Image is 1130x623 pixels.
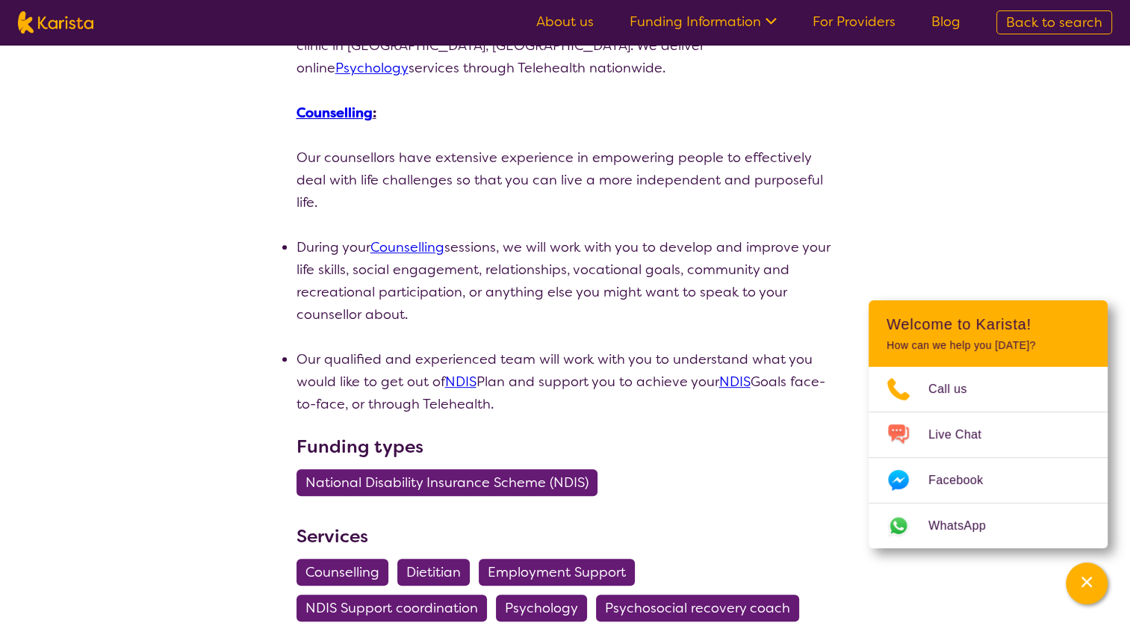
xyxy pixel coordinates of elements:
[297,599,496,617] a: NDIS Support coordination
[479,563,644,581] a: Employment Support
[630,13,777,31] a: Funding Information
[596,599,808,617] a: Psychosocial recovery coach
[928,515,1004,537] span: WhatsApp
[297,433,834,460] h3: Funding types
[18,11,93,34] img: Karista logo
[813,13,895,31] a: For Providers
[370,238,444,256] a: Counselling
[297,474,606,492] a: National Disability Insurance Scheme (NDIS)
[488,559,626,586] span: Employment Support
[887,339,1090,352] p: How can we help you [DATE]?
[1066,562,1108,604] button: Channel Menu
[719,373,751,391] a: NDIS
[928,378,985,400] span: Call us
[297,146,834,214] p: Our counsellors have extensive experience in empowering people to effectively deal with life chal...
[996,10,1112,34] a: Back to search
[505,595,578,622] span: Psychology
[305,559,379,586] span: Counselling
[1006,13,1102,31] span: Back to search
[536,13,594,31] a: About us
[406,559,461,586] span: Dietitian
[496,599,596,617] a: Psychology
[297,12,834,79] li: Sureway Health & Wellbeing delivers face-to-face services from our clinic in [GEOGRAPHIC_DATA], [...
[928,424,999,446] span: Live Chat
[931,13,960,31] a: Blog
[305,595,478,622] span: NDIS Support coordination
[869,300,1108,548] div: Channel Menu
[397,563,479,581] a: Dietitian
[445,373,476,391] a: NDIS
[297,563,397,581] a: Counselling
[297,104,376,122] u: :
[305,469,589,496] span: National Disability Insurance Scheme (NDIS)
[869,367,1108,548] ul: Choose channel
[297,523,834,550] h3: Services
[335,59,409,77] a: Psychology
[869,503,1108,548] a: Web link opens in a new tab.
[928,469,1001,492] span: Facebook
[605,595,790,622] span: Psychosocial recovery coach
[297,104,373,122] a: Counselling
[297,348,834,415] li: Our qualified and experienced team will work with you to understand what you would like to get ou...
[297,236,834,326] li: During your sessions, we will work with you to develop and improve your life skills, social engag...
[887,315,1090,333] h2: Welcome to Karista!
